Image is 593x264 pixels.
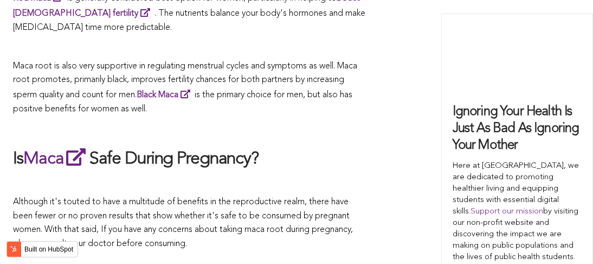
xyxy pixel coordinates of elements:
span: Maca root is also very supportive in regulating menstrual cycles and symptoms as well. Maca root ... [14,62,358,114]
iframe: Chat Widget [539,212,593,264]
span: Although it's touted to have a multitude of benefits in the reproductive realm, there have been f... [14,198,353,249]
img: HubSpot sprocket logo [7,243,20,256]
a: Maca [23,151,89,168]
h2: Is Safe During Pregnancy? [14,147,366,172]
strong: Black Maca [137,91,179,99]
a: Black Maca [137,91,195,99]
button: Built on HubSpot [7,241,78,257]
label: Built on HubSpot [20,242,78,256]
